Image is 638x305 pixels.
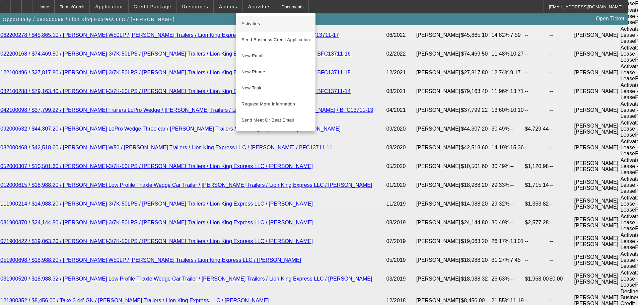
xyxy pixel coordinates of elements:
span: Send Business Credit Application [241,36,310,44]
span: Send Meet Or Beat Email [241,116,310,124]
span: New Task [241,84,310,92]
span: New Phone [241,68,310,76]
span: Request More Information [241,100,310,108]
span: New Email [241,52,310,60]
span: Activities [241,20,310,28]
